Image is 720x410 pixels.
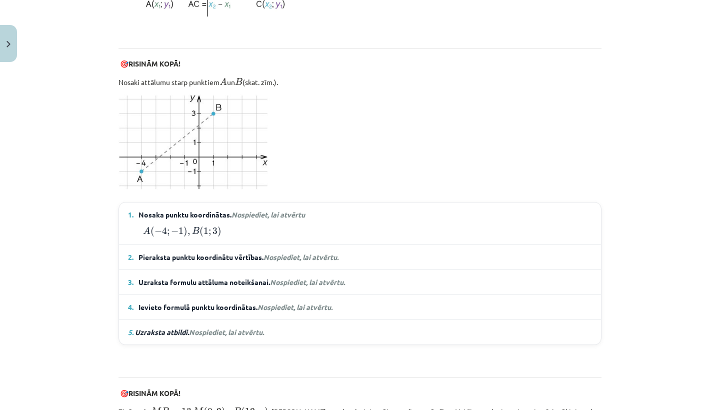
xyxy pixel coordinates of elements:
span: Pieraksta punktu koordinātu vērtības. [138,252,340,262]
span: 1 [178,227,183,234]
strong: RISINĀM KOPĀ! [128,388,180,397]
span: 2. [128,252,133,262]
span: Uzraksta atbildi. [135,327,264,336]
p: Nosaki attālumu starp punktiem un (skat. zīm.). [118,75,601,87]
span: ( [150,226,154,237]
span: − [171,228,178,235]
span: ( [199,226,203,237]
span: ) [183,226,187,237]
span: 3. [128,277,133,287]
span: 5. [128,327,133,336]
span: − [154,228,162,235]
span: 1. [128,209,133,220]
strong: RISINĀM KOPĀ! [128,59,180,68]
span: 4. [128,302,133,312]
span: ; [208,229,211,236]
span: Ievieto formulā punktu koordinātas. [138,302,332,312]
span: A [219,77,227,85]
span: Nosaka punktu koordinātas. [138,209,305,220]
summary: 1. Nosaka punktu koordinātas.Nospiediet, lai atvērtu [128,209,592,220]
em: Nospiediet, lai atvērtu [231,210,305,219]
span: 1 [203,227,208,234]
span: Nospiediet, lai atvērtu. [257,302,332,311]
summary: 2. Pieraksta punktu koordinātu vērtības.Nospiediet, lai atvērtu. [128,252,592,262]
p: 🎯 [118,388,601,398]
img: icon-close-lesson-0947bae3869378f0d4975bcd49f059093ad1ed9edebbc8119c70593378902aed.svg [6,41,10,47]
span: Uzraksta formulu attāluma noteikšanai. [138,277,345,287]
span: 4 [162,227,167,234]
span: 3 [212,227,217,234]
summary: 5. Uzraksta atbildi.Nospiediet, lai atvērtu. [128,327,592,337]
span: B [235,78,242,85]
span: Nospiediet, lai atvērtu. [189,327,264,336]
span: ) [217,226,221,237]
span: , [187,231,190,236]
span: Nospiediet, lai atvērtu. [263,252,338,261]
p: 🎯 [118,58,601,69]
summary: 4. Ievieto formulā punktu koordinātas.Nospiediet, lai atvērtu. [128,302,592,312]
span: A [143,226,150,234]
span: B [192,227,199,234]
summary: 3. Uzraksta formulu attāluma noteikšanai.Nospiediet, lai atvērtu. [128,277,592,287]
span: Nospiediet, lai atvērtu. [270,277,345,286]
span: ; [167,229,169,236]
